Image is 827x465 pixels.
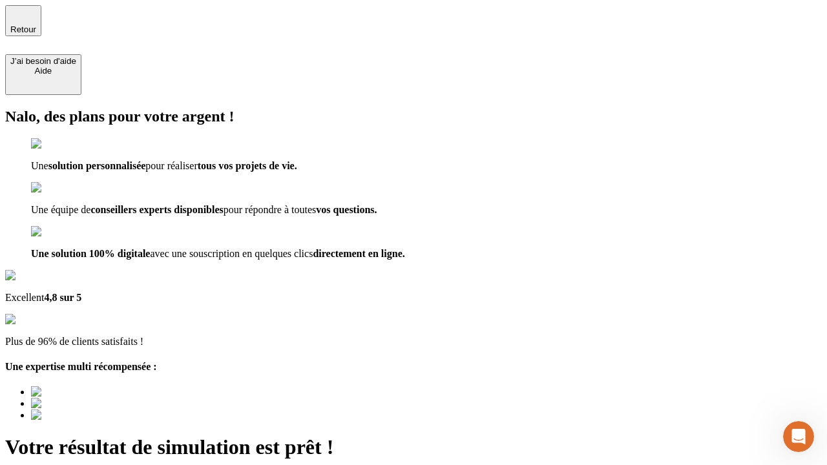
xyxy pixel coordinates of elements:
[10,66,76,76] div: Aide
[90,204,223,215] span: conseillers experts disponibles
[5,270,80,282] img: Google Review
[48,160,146,171] span: solution personnalisée
[31,248,150,259] span: Une solution 100% digitale
[5,361,822,373] h4: Une expertise multi récompensée :
[31,204,90,215] span: Une équipe de
[44,292,81,303] span: 4,8 sur 5
[31,409,151,421] img: Best savings advice award
[5,435,822,459] h1: Votre résultat de simulation est prêt !
[316,204,377,215] span: vos questions.
[10,56,76,66] div: J’ai besoin d'aide
[145,160,197,171] span: pour réaliser
[31,398,151,409] img: Best savings advice award
[5,108,822,125] h2: Nalo, des plans pour votre argent !
[5,314,69,325] img: reviews stars
[5,336,822,347] p: Plus de 96% de clients satisfaits !
[31,226,87,238] img: checkmark
[313,248,404,259] span: directement en ligne.
[31,138,87,150] img: checkmark
[5,292,44,303] span: Excellent
[10,25,36,34] span: Retour
[31,160,48,171] span: Une
[150,248,313,259] span: avec une souscription en quelques clics
[224,204,317,215] span: pour répondre à toutes
[31,182,87,194] img: checkmark
[31,386,151,398] img: Best savings advice award
[783,421,814,452] iframe: Intercom live chat
[198,160,297,171] span: tous vos projets de vie.
[5,5,41,36] button: Retour
[5,54,81,95] button: J’ai besoin d'aideAide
